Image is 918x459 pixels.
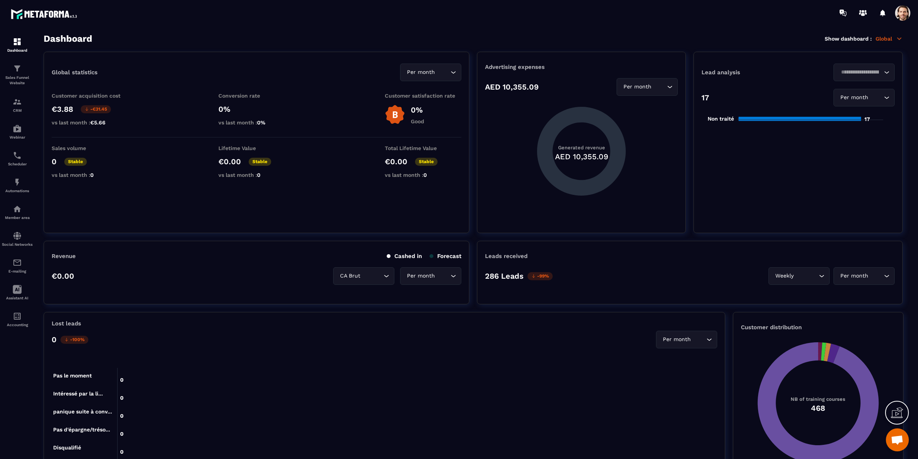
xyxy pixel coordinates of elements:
[218,157,241,166] p: €0.00
[886,428,909,451] div: Open chat
[411,105,424,114] p: 0%
[52,119,128,126] p: vs last month :
[52,320,81,327] p: Lost leads
[2,118,33,145] a: automationsautomationsWebinar
[13,312,22,321] img: accountant
[385,105,405,125] img: b-badge-o.b3b20ee6.svg
[825,36,872,42] p: Show dashboard :
[362,272,382,280] input: Search for option
[485,64,678,70] p: Advertising expenses
[13,178,22,187] img: automations
[527,272,553,280] p: -99%
[2,279,33,306] a: Assistant AI
[2,48,33,52] p: Dashboard
[385,145,461,151] p: Total Lifetime Value
[52,145,128,151] p: Sales volume
[2,31,33,58] a: formationformationDashboard
[385,93,461,99] p: Customer satisfaction rate
[52,335,57,344] p: 0
[249,158,271,166] p: Stable
[2,172,33,199] a: automationsautomationsAutomations
[833,89,895,106] div: Search for option
[768,267,830,285] div: Search for option
[53,372,92,379] tspan: Pas le moment
[795,272,817,280] input: Search for option
[257,119,265,126] span: 0%
[52,93,128,99] p: Customer acquisition cost
[90,119,106,126] span: €5.66
[2,269,33,273] p: E-mailing
[13,231,22,240] img: social-network
[2,306,33,333] a: accountantaccountantAccounting
[833,267,895,285] div: Search for option
[411,118,424,124] p: Good
[838,272,870,280] span: Per month
[430,253,461,260] p: Forecast
[52,69,98,76] p: Global statistics
[2,162,33,166] p: Scheduler
[415,158,438,166] p: Stable
[702,93,709,102] p: 17
[2,145,33,172] a: schedulerschedulerScheduler
[2,189,33,193] p: Automations
[13,151,22,160] img: scheduler
[423,172,427,178] span: 0
[218,119,295,126] p: vs last month :
[653,83,665,91] input: Search for option
[400,64,461,81] div: Search for option
[385,172,461,178] p: vs last month :
[400,267,461,285] div: Search for option
[53,390,103,397] tspan: Intéressé par la li...
[741,324,895,331] p: Customer distribution
[436,272,449,280] input: Search for option
[2,58,33,91] a: formationformationSales Funnel Website
[90,172,94,178] span: 0
[53,444,81,451] tspan: Disqualifié
[387,253,422,260] p: Cashed in
[656,331,717,348] div: Search for option
[2,242,33,247] p: Social Networks
[876,35,903,42] p: Global
[338,272,362,280] span: CA Brut
[617,78,678,96] div: Search for option
[13,37,22,46] img: formation
[485,253,527,260] p: Leads received
[2,199,33,225] a: automationsautomationsMember area
[52,253,76,260] p: Revenue
[692,335,705,344] input: Search for option
[436,68,449,77] input: Search for option
[60,336,88,344] p: -100%
[13,204,22,214] img: automations
[52,271,74,281] p: €0.00
[838,68,882,77] input: Search for option
[2,75,33,86] p: Sales Funnel Website
[81,105,111,113] p: -€31.45
[833,64,895,81] div: Search for option
[838,93,870,102] span: Per month
[870,93,882,102] input: Search for option
[661,335,692,344] span: Per month
[257,172,260,178] span: 0
[218,93,295,99] p: Conversion rate
[52,157,57,166] p: 0
[405,272,436,280] span: Per month
[13,258,22,267] img: email
[218,172,295,178] p: vs last month :
[52,172,128,178] p: vs last month :
[405,68,436,77] span: Per month
[2,252,33,279] a: emailemailE-mailing
[622,83,653,91] span: Per month
[702,69,798,76] p: Lead analysis
[218,105,295,114] p: 0%
[13,97,22,106] img: formation
[2,323,33,327] p: Accounting
[2,216,33,220] p: Member area
[11,7,80,21] img: logo
[44,33,92,44] h3: Dashboard
[53,426,110,433] tspan: Pas d'épargne/tréso...
[385,157,407,166] p: €0.00
[2,108,33,113] p: CRM
[218,145,295,151] p: Lifetime Value
[333,267,394,285] div: Search for option
[2,91,33,118] a: formationformationCRM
